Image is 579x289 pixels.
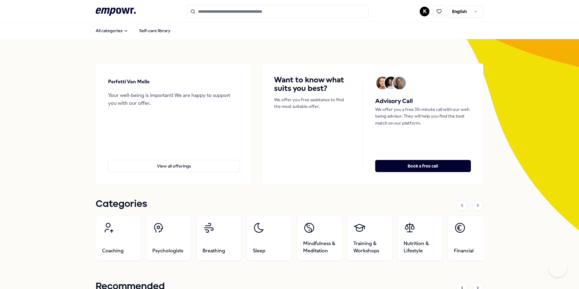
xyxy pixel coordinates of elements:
a: Mindfulness & Meditation [297,215,342,261]
p: We offer you a free 30-minute call with our well-being advisor. They will help you find the best ... [375,106,471,126]
button: View all offerings [108,160,240,172]
a: Sleep [246,215,292,261]
a: View all offerings [108,150,240,172]
img: Avatar [385,77,397,89]
img: Avatar [393,77,406,89]
a: Financial [448,215,493,261]
h4: Want to know what suits you best? [274,76,351,93]
a: Nutrition & Lifestyle [397,215,443,261]
h1: Categories [96,197,147,212]
a: Self-care library [134,25,175,37]
p: We offer you free assistance to find the most suitable offer. [274,96,351,110]
img: Avatar [376,77,389,89]
span: Mindfulness & Meditation [303,240,336,254]
button: K [420,7,429,16]
button: All categories [91,25,133,37]
a: Psychologists [146,215,191,261]
span: Training & Workshops [353,240,386,254]
span: Coaching [102,247,124,254]
input: Search for products, categories or subcategories [187,5,369,18]
div: Your well-being is important! We are happy to support you with our offer. [108,91,240,107]
span: Breathing [203,247,225,254]
nav: Main [91,25,175,37]
h5: Advisory Call [375,96,471,106]
iframe: Help Scout Beacon - Open [549,259,567,277]
span: Financial [454,247,474,254]
a: Breathing [196,215,242,261]
span: Psychologists [152,247,183,254]
a: Coaching [96,215,141,261]
span: Nutrition & Lifestyle [404,240,436,254]
a: Training & Workshops [347,215,392,261]
p: Perfetti Van Melle [108,78,150,86]
button: Book a free call [375,160,471,172]
span: Sleep [253,247,265,254]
